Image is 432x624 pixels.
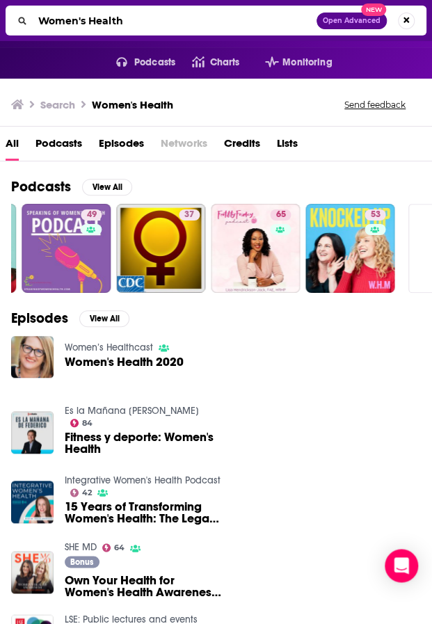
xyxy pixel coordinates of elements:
a: 15 Years of Transforming Women's Health: The Legacy and Evolution of the Women's Health Coach Cer... [65,501,223,525]
button: View All [82,179,132,195]
img: Fitness y deporte: Women's Health [11,411,54,454]
span: Open Advanced [323,17,381,24]
a: EpisodesView All [11,310,129,327]
span: 49 [86,208,96,222]
span: 65 [275,208,285,222]
div: Open Intercom Messenger [385,549,418,582]
h2: Episodes [11,310,68,327]
img: 15 Years of Transforming Women's Health: The Legacy and Evolution of the Women's Health Coach Cer... [11,481,54,523]
span: 53 [370,208,380,222]
img: Own Your Health for Women's Health Awareness Month [11,551,54,593]
a: 65 [270,209,291,221]
a: 37 [116,204,205,293]
h2: Podcasts [11,178,71,195]
a: Women’s Healthcast [65,342,153,353]
span: 42 [82,490,92,496]
button: open menu [99,51,175,74]
a: 64 [102,543,125,552]
a: PodcastsView All [11,178,132,195]
button: View All [79,310,129,327]
h3: Search [40,98,75,111]
a: All [6,132,19,161]
span: Networks [161,132,207,161]
a: Es la Mañana de Federico [65,405,199,417]
a: 42 [70,488,93,497]
a: Integrative Women's Health Podcast [65,474,221,486]
span: Bonus [70,558,93,566]
span: New [361,3,386,17]
a: 49 [22,204,111,293]
a: Podcasts [35,132,82,161]
img: Women's Health 2020 [11,336,54,378]
a: 53 [365,209,385,221]
div: Search podcasts, credits, & more... [6,6,426,35]
input: Search podcasts, credits, & more... [33,10,317,32]
a: 37 [179,209,200,221]
a: 49 [81,209,102,221]
button: Open AdvancedNew [317,13,387,29]
button: open menu [248,51,333,74]
a: Charts [175,51,239,74]
a: 53 [305,204,394,293]
a: 84 [70,419,93,427]
a: SHE MD [65,541,97,553]
a: Own Your Health for Women's Health Awareness Month [65,575,223,598]
a: Lists [277,132,298,161]
button: Send feedback [340,99,410,111]
span: 84 [82,420,93,426]
span: Podcasts [134,53,175,72]
a: Fitness y deporte: Women's Health [65,431,223,455]
h3: Women's Health [92,98,173,111]
a: Episodes [99,132,144,161]
a: Women's Health 2020 [65,356,184,368]
span: Charts [209,53,239,72]
span: Monitoring [282,53,332,72]
a: 65 [211,204,300,293]
span: 37 [184,208,194,222]
span: 64 [114,545,125,551]
a: Credits [224,132,260,161]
